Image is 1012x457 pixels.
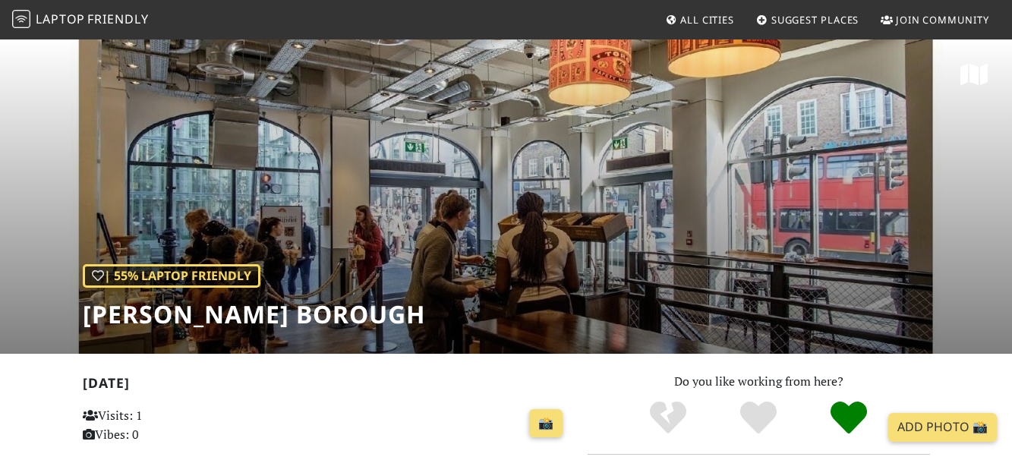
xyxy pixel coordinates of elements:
p: Do you like working from here? [588,372,930,392]
a: LaptopFriendly LaptopFriendly [12,7,149,33]
div: Yes [714,399,804,437]
span: Friendly [87,11,148,27]
h2: [DATE] [83,375,569,397]
div: | 55% Laptop Friendly [83,264,260,288]
span: Laptop [36,11,85,27]
div: Definitely! [803,399,894,437]
a: Add Photo 📸 [888,413,997,442]
span: Suggest Places [771,13,859,27]
a: 📸 [529,409,563,438]
span: Join Community [896,13,989,27]
a: Join Community [875,6,995,33]
div: No [623,399,714,437]
p: Visits: 1 Vibes: 0 [83,406,233,445]
a: Suggest Places [750,6,865,33]
span: All Cities [680,13,734,27]
h1: [PERSON_NAME] Borough [83,300,425,329]
a: All Cities [659,6,740,33]
img: LaptopFriendly [12,10,30,28]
